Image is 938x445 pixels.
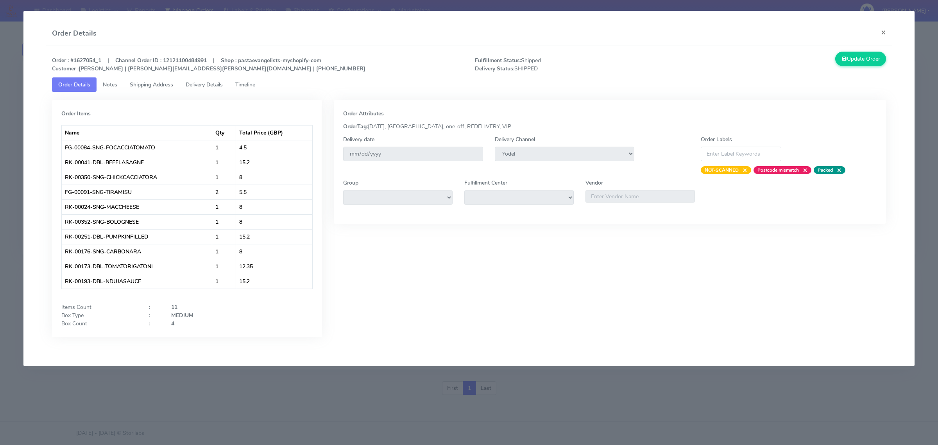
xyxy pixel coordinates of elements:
[103,81,117,88] span: Notes
[62,125,212,140] th: Name
[701,135,732,144] label: Order Labels
[739,166,747,174] span: ×
[55,303,143,311] div: Items Count
[61,110,91,117] strong: Order Items
[236,244,312,259] td: 8
[212,214,236,229] td: 1
[143,311,165,319] div: :
[236,274,312,289] td: 15.2
[52,57,365,72] strong: Order : #1627054_1 | Channel Order ID : 12121100484991 | Shop : pastaevangelists-myshopify-com [P...
[62,140,212,155] td: FG-00084-SNG-FOCACCIATOMATO
[62,259,212,274] td: RK-00173-DBL-TOMATORIGATONI
[212,185,236,199] td: 2
[236,199,312,214] td: 8
[235,81,255,88] span: Timeline
[835,52,886,66] button: Update Order
[130,81,173,88] span: Shipping Address
[143,319,165,328] div: :
[475,57,521,64] strong: Fulfillment Status:
[62,170,212,185] td: RK-00350-SNG-CHICKCACCIATORA
[464,179,507,187] label: Fulfillment Center
[62,155,212,170] td: RK-00041-DBL-BEEFLASAGNE
[343,135,374,144] label: Delivery date
[212,125,236,140] th: Qty
[469,56,680,73] span: Shipped SHIPPED
[212,259,236,274] td: 1
[701,147,781,161] input: Enter Label Keywords
[343,179,358,187] label: Group
[236,259,312,274] td: 12.35
[236,140,312,155] td: 4.5
[186,81,223,88] span: Delivery Details
[757,167,799,173] strong: Postcode mismatch
[343,110,384,117] strong: Order Attributes
[62,199,212,214] td: RK-00024-SNG-MACCHEESE
[236,185,312,199] td: 5.5
[343,123,368,130] strong: OrderTag:
[236,170,312,185] td: 8
[799,166,807,174] span: ×
[875,22,892,43] button: Close
[212,274,236,289] td: 1
[58,81,90,88] span: Order Details
[212,155,236,170] td: 1
[62,185,212,199] td: FG-00091-SNG-TIRAMISU
[171,312,193,319] strong: MEDIUM
[212,199,236,214] td: 1
[236,229,312,244] td: 15.2
[212,170,236,185] td: 1
[52,77,886,92] ul: Tabs
[705,167,739,173] strong: NOT-SCANNED
[212,229,236,244] td: 1
[818,167,833,173] strong: Packed
[495,135,535,144] label: Delivery Channel
[212,244,236,259] td: 1
[212,140,236,155] td: 1
[171,303,177,311] strong: 11
[833,166,841,174] span: ×
[337,122,883,131] div: [DATE], [GEOGRAPHIC_DATA], one-off, REDELIVERY, VIP
[143,303,165,311] div: :
[62,244,212,259] td: RK-00176-SNG-CARBONARA
[585,179,603,187] label: Vendor
[585,190,695,203] input: Enter Vendor Name
[171,320,174,327] strong: 4
[52,65,79,72] strong: Customer :
[236,214,312,229] td: 8
[55,311,143,319] div: Box Type
[62,214,212,229] td: RK-00352-SNG-BOLOGNESE
[52,28,97,39] h4: Order Details
[236,155,312,170] td: 15.2
[475,65,514,72] strong: Delivery Status:
[62,274,212,289] td: RK-00193-DBL-NDUJASAUCE
[55,319,143,328] div: Box Count
[62,229,212,244] td: RK-00251-DBL-PUMPKINFILLED
[236,125,312,140] th: Total Price (GBP)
